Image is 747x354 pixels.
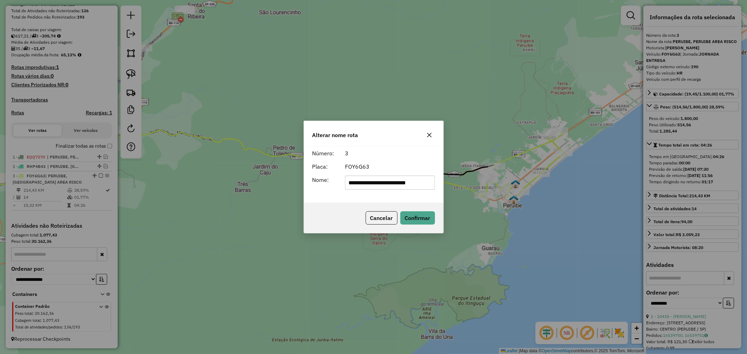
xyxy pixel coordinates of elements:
div: 3 [341,149,439,157]
div: Número: [308,149,341,157]
button: Confirmar [400,211,435,225]
button: Cancelar [366,211,397,225]
div: FOY6G63 [341,162,439,171]
div: Nome: [308,176,341,190]
span: Alterar nome rota [312,131,358,139]
div: Placa: [308,162,341,171]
